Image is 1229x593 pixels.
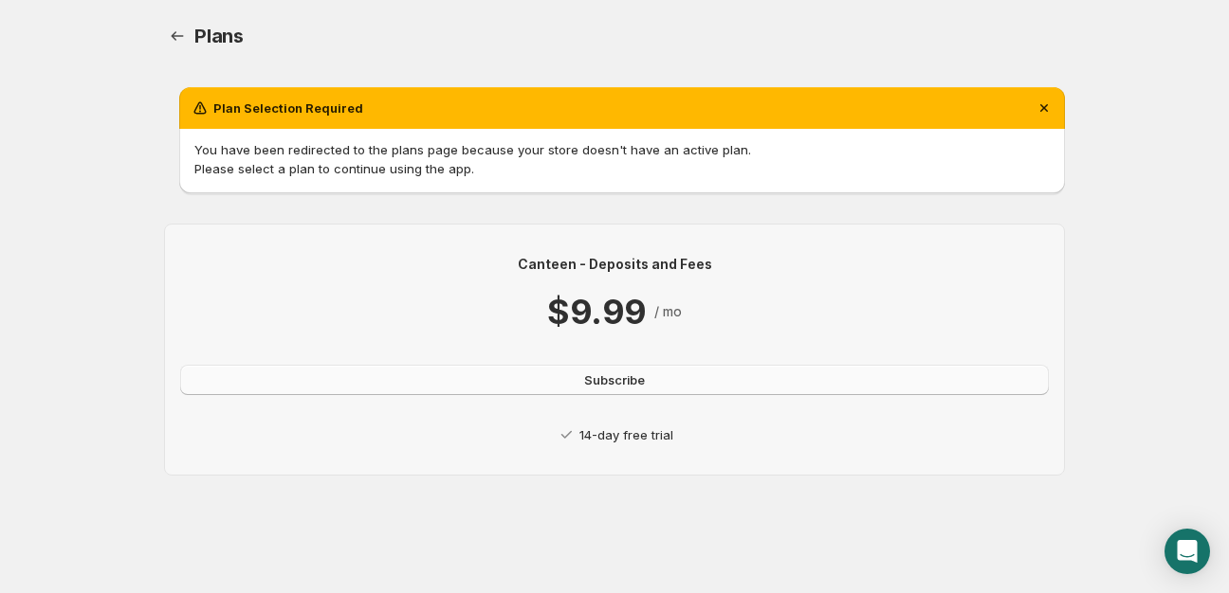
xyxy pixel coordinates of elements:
[584,370,645,389] span: Subscribe
[579,425,673,444] p: 14-day free trial
[180,255,1049,274] p: Canteen - Deposits and Fees
[164,23,191,49] a: Home
[1031,95,1057,121] button: Dismiss notification
[547,289,646,334] p: $9.99
[1165,529,1210,574] div: Open Intercom Messenger
[180,365,1049,395] button: Subscribe
[194,25,244,47] span: Plans
[213,99,363,117] h2: Plan Selection Required
[654,302,682,321] p: / mo
[194,140,1050,159] p: You have been redirected to the plans page because your store doesn't have an active plan.
[194,159,1050,178] p: Please select a plan to continue using the app.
